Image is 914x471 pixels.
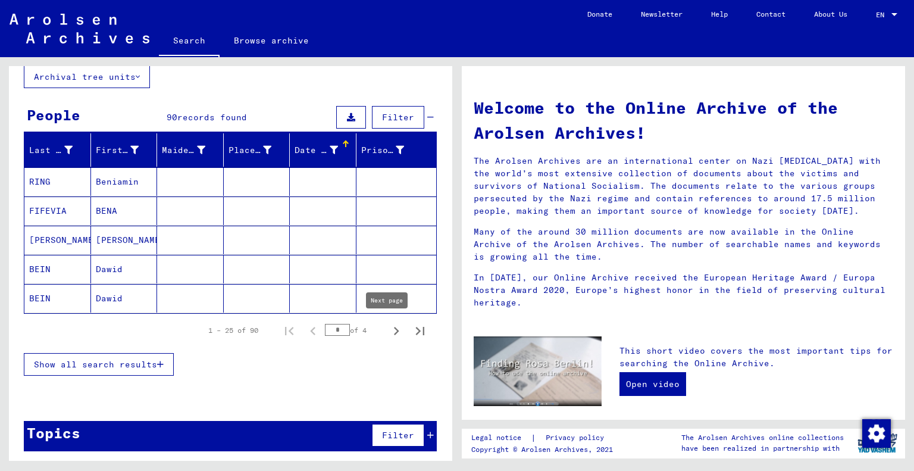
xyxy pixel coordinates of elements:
a: Browse archive [220,26,323,55]
p: The Arolsen Archives are an international center on Nazi [MEDICAL_DATA] with the world’s most ext... [474,155,893,217]
div: of 4 [325,325,384,336]
mat-header-cell: First Name [91,133,158,167]
button: Last page [408,319,432,342]
a: Legal notice [471,432,531,444]
a: Privacy policy [536,432,618,444]
mat-cell: Dawid [91,255,158,283]
p: In [DATE], our Online Archive received the European Heritage Award / Europa Nostra Award 2020, Eu... [474,272,893,309]
p: Copyright © Arolsen Archives, 2021 [471,444,618,455]
mat-header-cell: Place of Birth [224,133,290,167]
div: | [471,432,618,444]
button: Next page [384,319,408,342]
mat-cell: FIFEVIA [24,196,91,225]
mat-cell: BENA [91,196,158,225]
div: Place of Birth [228,144,272,157]
mat-header-cell: Maiden Name [157,133,224,167]
mat-cell: Dawid [91,284,158,313]
mat-cell: Beniamin [91,167,158,196]
div: Last Name [29,141,90,160]
h1: Welcome to the Online Archive of the Arolsen Archives! [474,95,893,145]
div: First Name [96,144,139,157]
button: First page [277,319,301,342]
span: 90 [167,112,177,123]
p: Many of the around 30 million documents are now available in the Online Archive of the Arolsen Ar... [474,226,893,263]
mat-cell: [PERSON_NAME] [24,226,91,254]
mat-header-cell: Last Name [24,133,91,167]
div: Last Name [29,144,73,157]
div: Date of Birth [295,141,356,160]
mat-header-cell: Prisoner # [356,133,437,167]
div: Topics [27,422,80,444]
mat-cell: BEIN [24,284,91,313]
mat-cell: BEIN [24,255,91,283]
span: Show all search results [34,359,157,370]
span: Filter [382,430,414,441]
div: People [27,104,80,126]
div: Prisoner # [361,141,422,160]
div: Maiden Name [162,141,223,160]
p: This short video covers the most important tips for searching the Online Archive. [619,345,893,370]
a: Open video [619,372,686,396]
p: The Arolsen Archives online collections [681,432,844,443]
span: Filter [382,112,414,123]
a: Search [159,26,220,57]
span: records found [177,112,247,123]
img: yv_logo.png [855,428,900,458]
mat-cell: RING [24,167,91,196]
div: Date of Birth [295,144,338,157]
button: Filter [372,424,424,447]
mat-header-cell: Date of Birth [290,133,356,167]
button: Archival tree units [24,65,150,88]
mat-cell: [PERSON_NAME] [91,226,158,254]
img: Arolsen_neg.svg [10,14,149,43]
div: Place of Birth [228,141,290,160]
button: Previous page [301,319,325,342]
img: Change consent [862,419,891,448]
p: have been realized in partnership with [681,443,844,454]
div: Maiden Name [162,144,205,157]
div: 1 – 25 of 90 [208,325,258,336]
img: video.jpg [474,336,602,406]
div: Prisoner # [361,144,405,157]
button: Filter [372,106,424,129]
button: Show all search results [24,353,174,376]
div: First Name [96,141,157,160]
span: EN [876,11,889,19]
